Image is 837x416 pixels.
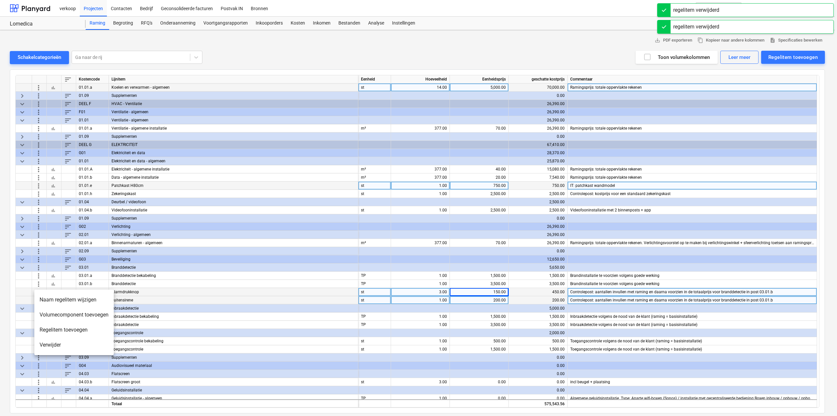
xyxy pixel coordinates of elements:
[34,337,114,353] li: Verwijder
[673,6,719,14] div: regelitem verwijderd
[34,322,114,337] li: Regelitem toevoegen
[673,23,719,31] div: regelitem verwijderd
[34,292,114,307] li: Naam regelitem wijzigen
[34,307,114,322] li: Volumecomponent toevoegen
